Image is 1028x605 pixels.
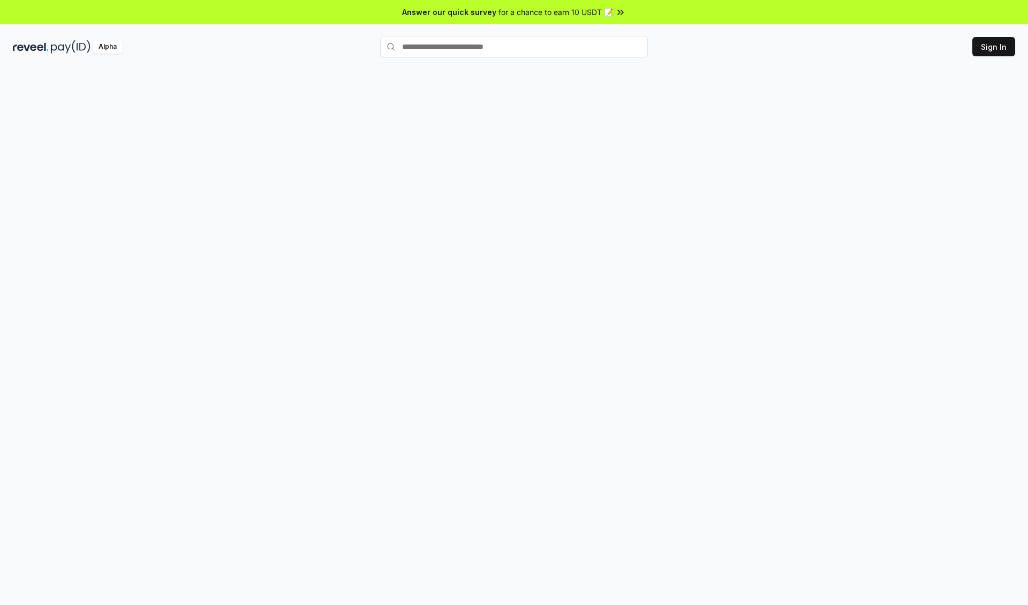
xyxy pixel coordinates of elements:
span: for a chance to earn 10 USDT 📝 [498,6,613,18]
img: pay_id [51,40,90,54]
span: Answer our quick survey [402,6,496,18]
button: Sign In [972,37,1015,56]
img: reveel_dark [13,40,49,54]
div: Alpha [93,40,123,54]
